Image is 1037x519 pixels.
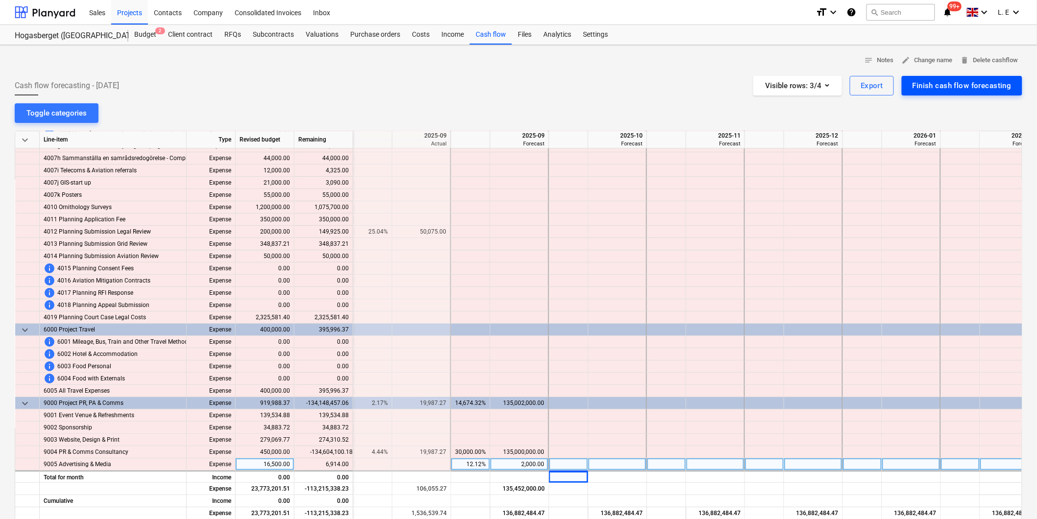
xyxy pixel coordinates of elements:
div: Remaining [294,131,353,148]
a: Costs [406,25,435,45]
a: Purchase orders [344,25,406,45]
span: 99+ [948,1,962,11]
div: 0.00 [236,262,294,275]
div: Analytics [537,25,577,45]
div: RFQs [218,25,247,45]
div: 0.00 [298,373,349,385]
button: Notes [861,53,898,68]
div: Expense [187,324,236,336]
div: 16,500.00 [236,458,294,471]
div: Forecast [886,140,937,147]
span: 6000 Project Travel [44,324,95,336]
div: 30,000.00% [455,446,486,458]
div: 2,325,581.40 [298,311,349,324]
a: Cash flow [470,25,512,45]
div: 2025-10 [592,131,643,140]
span: This line-item cannot be forecasted before revised budget is updated [44,336,55,348]
i: keyboard_arrow_down [979,6,990,18]
div: Client contract [162,25,218,45]
div: Revised budget [236,131,294,148]
div: Valuations [300,25,344,45]
div: 919,988.37 [236,397,294,409]
div: 25.04% [357,226,388,238]
a: Settings [577,25,614,45]
div: 200,000.00 [236,226,294,238]
div: 23,773,201.51 [236,483,294,495]
div: 1,075,700.00 [298,201,349,213]
span: 9002 Sponsorship [44,422,92,434]
i: keyboard_arrow_down [1011,6,1022,18]
div: 12.12% [455,458,486,471]
div: 0.00 [294,495,353,507]
div: 6,914.00 [298,458,349,471]
div: Finish cash flow forecasting [913,79,1012,92]
div: 19,987.27 [396,397,446,409]
div: Expense [187,201,236,213]
div: 400,000.00 [236,385,294,397]
div: 1,200,000.00 [236,201,294,213]
div: Expense [187,373,236,385]
div: 3,090.00 [298,177,349,189]
span: 9000 Project PR, PA & Comms [44,397,123,409]
span: search [871,8,879,16]
span: 9005 Advertising & Media [44,458,111,471]
div: Expense [187,189,236,201]
span: 9004 PR & Comms Consultancy [44,446,128,458]
span: This line-item cannot be forecasted before revised budget is updated [44,287,55,299]
div: Export [861,79,883,92]
div: -134,604,100.18 [298,446,349,458]
span: 4017 Planning RFI Response [57,287,133,299]
span: 9003 Website, Design & Print [44,434,120,446]
div: 279,069.77 [236,434,294,446]
div: Subcontracts [247,25,300,45]
div: 395,996.37 [298,385,349,397]
div: 135,002,000.00 [494,397,544,409]
div: Expense [187,434,236,446]
div: 149,925.00 [298,226,349,238]
div: Income [187,471,236,483]
i: keyboard_arrow_down [827,6,839,18]
div: 0.00 [236,336,294,348]
button: Change name [898,53,957,68]
div: 44,000.00 [236,152,294,165]
span: delete [961,56,969,65]
div: 0.00 [236,360,294,373]
span: 4018 Planning Appeal Submission [57,299,149,311]
span: 4011 Planning Application Fee [44,213,125,226]
div: Expense [187,385,236,397]
div: 2,325,581.40 [236,311,294,324]
div: Expense [187,397,236,409]
div: Hogasberget ([GEOGRAPHIC_DATA]) [15,31,117,41]
div: Expense [187,152,236,165]
div: 395,996.37 [294,324,353,336]
div: 274,310.52 [298,434,349,446]
div: Expense [187,287,236,299]
div: 0.00 [236,495,294,507]
a: Files [512,25,537,45]
i: notifications [943,6,953,18]
span: 4007j GIS-start up [44,177,91,189]
div: 50,000.00 [236,250,294,262]
div: 350,000.00 [236,213,294,226]
div: Expense [187,422,236,434]
button: Search [867,4,935,21]
div: 0.00 [298,336,349,348]
div: Expense [187,483,236,495]
button: Export [850,76,894,95]
span: 4007h Sammanställa en samrådsredogörelse - Compile a consultation report [44,152,248,165]
button: Delete cashflow [957,53,1022,68]
span: 4015 Planning Consent Fees [57,262,134,275]
span: 6003 Food Personal [57,360,111,373]
div: 135,000,000.00 [494,446,544,458]
div: 55,000.00 [236,189,294,201]
div: Budget [128,25,162,45]
div: Expense [187,446,236,458]
div: 34,883.72 [298,422,349,434]
span: Notes [865,55,894,66]
i: format_size [816,6,827,18]
div: 139,534.88 [236,409,294,422]
div: Cumulative [40,495,187,507]
a: Income [435,25,470,45]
